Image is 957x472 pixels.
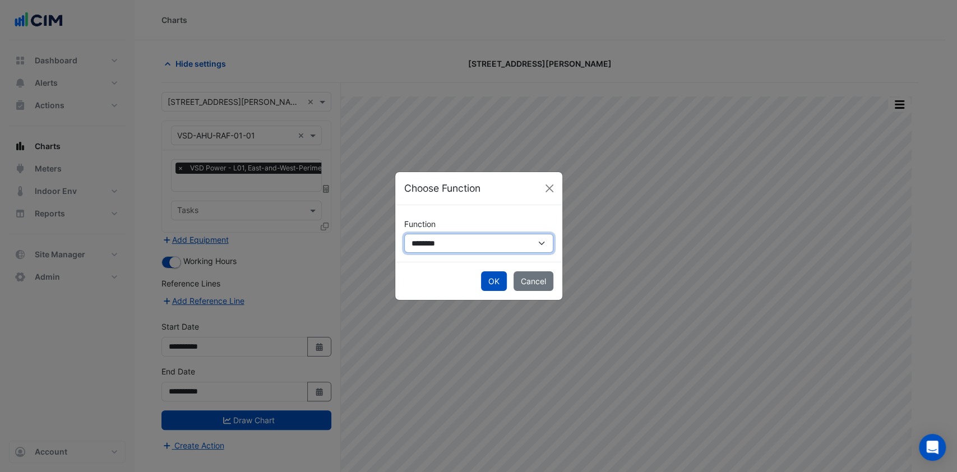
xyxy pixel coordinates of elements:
button: Cancel [514,271,553,291]
button: OK [481,271,507,291]
div: Open Intercom Messenger [919,434,946,461]
h5: Choose Function [404,181,480,196]
label: Function [404,214,436,234]
button: Close [541,180,558,197]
